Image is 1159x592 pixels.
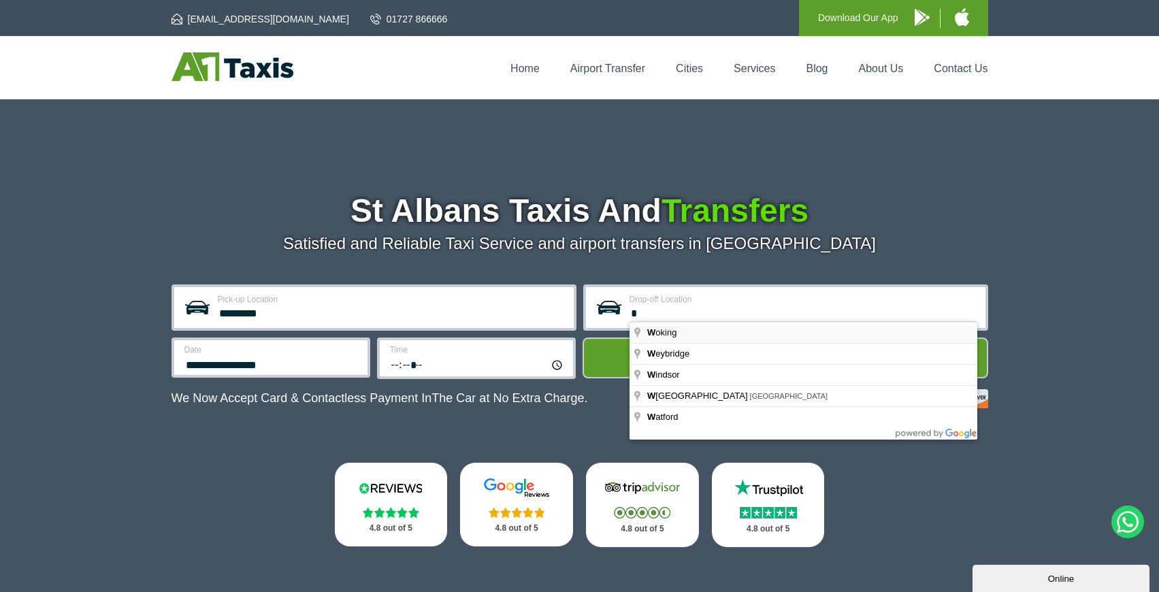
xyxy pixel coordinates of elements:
span: W [647,348,655,359]
img: A1 Taxis iPhone App [955,8,969,26]
a: Airport Transfer [570,63,645,74]
a: Blog [806,63,828,74]
a: Tripadvisor Stars 4.8 out of 5 [586,463,699,547]
p: We Now Accept Card & Contactless Payment In [172,391,588,406]
p: 4.8 out of 5 [475,520,558,537]
img: Reviews.io [350,478,431,498]
img: Stars [740,507,797,519]
img: A1 Taxis Android App [915,9,930,26]
img: Stars [363,507,419,518]
a: Services [734,63,775,74]
span: eybridge [647,348,691,359]
span: [GEOGRAPHIC_DATA] [750,392,828,400]
a: Google Stars 4.8 out of 5 [460,463,573,546]
a: [EMAIL_ADDRESS][DOMAIN_NAME] [172,12,349,26]
span: W [647,412,655,422]
a: Contact Us [934,63,987,74]
span: Transfers [662,193,809,229]
a: Trustpilot Stars 4.8 out of 5 [712,463,825,547]
span: oking [647,327,679,338]
p: 4.8 out of 5 [350,520,433,537]
label: Time [390,346,565,354]
img: A1 Taxis St Albans LTD [172,52,293,81]
img: Trustpilot [728,478,809,498]
iframe: chat widget [973,562,1152,592]
label: Drop-off Location [630,295,977,303]
span: The Car at No Extra Charge. [431,391,587,405]
img: Google [476,478,557,498]
p: 4.8 out of 5 [601,521,684,538]
p: Satisfied and Reliable Taxi Service and airport transfers in [GEOGRAPHIC_DATA] [172,234,988,253]
label: Pick-up Location [218,295,566,303]
span: W [647,327,655,338]
button: Get Quote [583,338,988,378]
label: Date [184,346,359,354]
span: atford [647,412,681,422]
span: indsor [647,369,682,380]
a: Home [510,63,540,74]
span: W [647,391,655,401]
span: W [647,369,655,380]
p: Download Our App [818,10,898,27]
img: Stars [489,507,545,518]
a: Cities [676,63,703,74]
span: [GEOGRAPHIC_DATA] [647,391,750,401]
img: Stars [614,507,670,519]
a: About Us [859,63,904,74]
img: Tripadvisor [602,478,683,498]
a: Reviews.io Stars 4.8 out of 5 [335,463,448,546]
a: 01727 866666 [370,12,448,26]
h1: St Albans Taxis And [172,195,988,227]
p: 4.8 out of 5 [727,521,810,538]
